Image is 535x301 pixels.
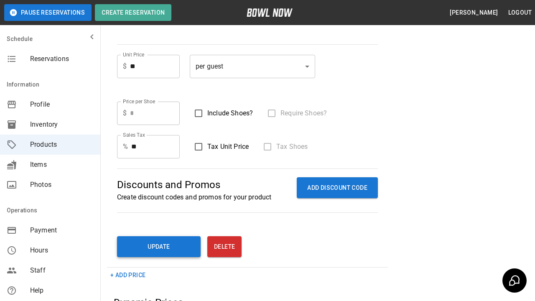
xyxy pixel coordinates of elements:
span: Photos [30,180,94,190]
span: Tax Unit Price [207,142,249,152]
span: Reservations [30,54,94,64]
span: Require Shoes? [280,108,327,118]
p: % [123,142,128,152]
span: Tax Shoes [276,142,308,152]
button: Update [117,236,201,257]
span: Hours [30,245,94,255]
span: Items [30,160,94,170]
button: [PERSON_NAME] [446,5,501,20]
span: Products [30,140,94,150]
div: per guest [190,55,315,78]
img: logo [247,8,293,17]
span: Profile [30,99,94,110]
span: Help [30,286,94,296]
span: Payment [30,225,94,235]
span: Include Shoes? [207,108,253,118]
button: Logout [505,5,535,20]
button: + Add Price [107,268,149,283]
p: $ [123,61,127,71]
button: Delete [207,236,242,257]
button: ADD DISCOUNT CODE [297,177,378,199]
span: Staff [30,265,94,275]
p: $ [123,108,127,118]
button: Create Reservation [95,4,171,21]
p: Discounts and Promos [117,177,271,192]
span: Inventory [30,120,94,130]
button: Pause Reservations [4,4,92,21]
p: Create discount codes and promos for your product [117,192,271,202]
